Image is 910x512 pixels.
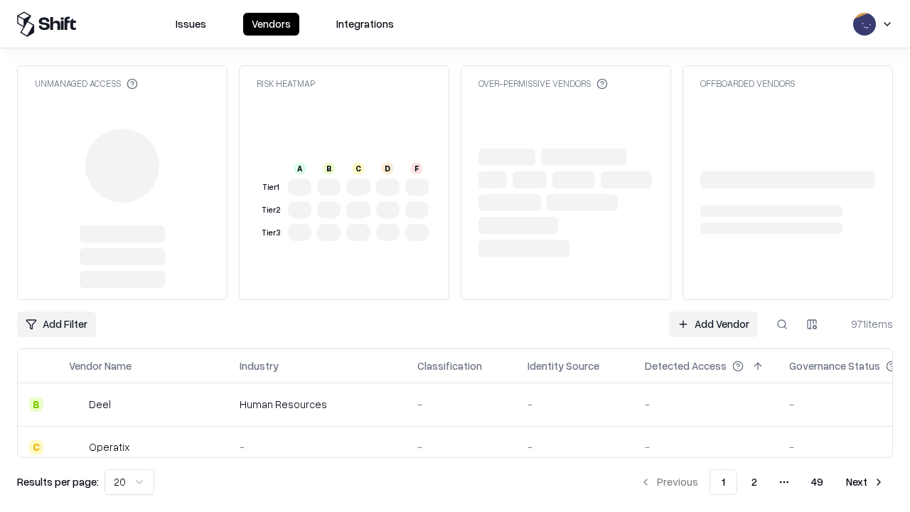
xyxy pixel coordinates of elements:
div: Over-Permissive Vendors [478,78,608,90]
img: Deel [69,398,83,412]
div: Tier 2 [259,204,282,216]
div: - [645,397,766,412]
div: D [382,163,393,174]
div: - [240,439,395,454]
div: F [411,163,422,174]
div: 971 items [836,316,893,331]
div: C [353,163,364,174]
div: Identity Source [528,358,599,373]
div: Governance Status [789,358,880,373]
div: Operatix [89,439,129,454]
div: Risk Heatmap [257,78,315,90]
button: 49 [800,469,835,495]
button: Issues [167,13,215,36]
div: B [323,163,335,174]
div: Tier 1 [259,181,282,193]
div: C [29,440,43,454]
div: - [417,397,505,412]
div: Offboarded Vendors [700,78,795,90]
button: Next [837,469,893,495]
button: Integrations [328,13,402,36]
div: - [528,397,622,412]
button: 1 [710,469,737,495]
div: - [417,439,505,454]
p: Results per page: [17,474,99,489]
button: Vendors [243,13,299,36]
div: B [29,398,43,412]
img: Operatix [69,440,83,454]
button: 2 [740,469,769,495]
div: Detected Access [645,358,727,373]
button: Add Filter [17,311,96,337]
div: Deel [89,397,111,412]
div: A [294,163,306,174]
nav: pagination [631,469,893,495]
div: - [645,439,766,454]
div: Classification [417,358,482,373]
a: Add Vendor [669,311,758,337]
div: Tier 3 [259,227,282,239]
div: Human Resources [240,397,395,412]
div: Industry [240,358,279,373]
div: Vendor Name [69,358,132,373]
div: - [528,439,622,454]
div: Unmanaged Access [35,78,138,90]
